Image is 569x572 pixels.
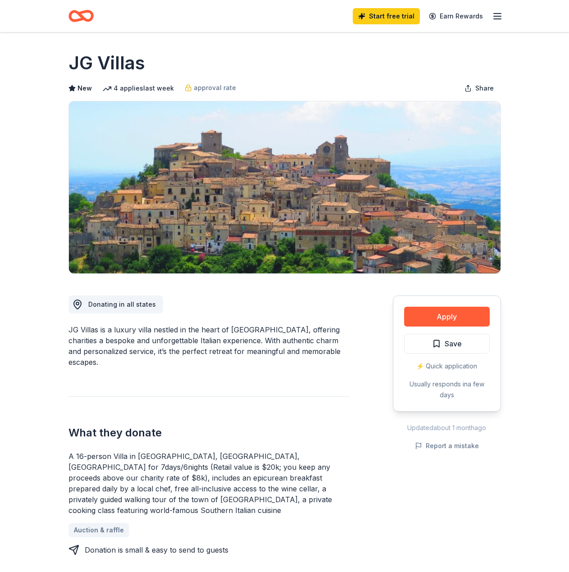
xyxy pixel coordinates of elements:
[88,300,156,308] span: Donating in all states
[404,334,490,354] button: Save
[85,545,228,555] div: Donation is small & easy to send to guests
[415,440,479,451] button: Report a mistake
[475,83,494,94] span: Share
[68,324,350,368] div: JG Villas is a luxury villa nestled in the heart of [GEOGRAPHIC_DATA], offering charities a bespo...
[445,338,462,350] span: Save
[185,82,236,93] a: approval rate
[404,379,490,400] div: Usually responds in a few days
[194,82,236,93] span: approval rate
[68,426,350,440] h2: What they donate
[393,422,501,433] div: Updated about 1 month ago
[77,83,92,94] span: New
[68,50,145,76] h1: JG Villas
[69,101,501,273] img: Image for JG Villas
[103,83,174,94] div: 4 applies last week
[404,307,490,327] button: Apply
[68,5,94,27] a: Home
[404,361,490,372] div: ⚡️ Quick application
[68,451,350,516] div: A 16-person Villa in [GEOGRAPHIC_DATA], [GEOGRAPHIC_DATA], [GEOGRAPHIC_DATA] for 7days/6nights (R...
[457,79,501,97] button: Share
[353,8,420,24] a: Start free trial
[423,8,488,24] a: Earn Rewards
